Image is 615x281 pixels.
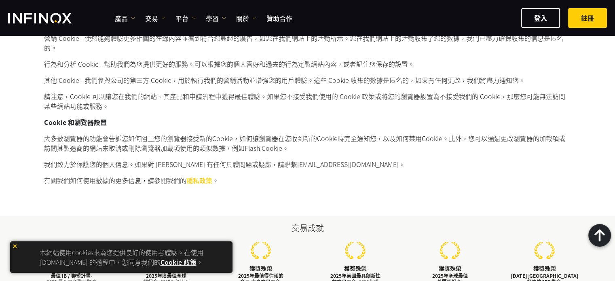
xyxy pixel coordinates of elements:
[14,245,228,269] p: 本網站使用cookies來為您提供良好的使用者體驗。在使用 [DOMAIN_NAME] 的過程中，您同意我們的 。
[297,159,399,169] a: [EMAIL_ADDRESS][DOMAIN_NAME]
[44,175,571,185] li: 有關我們如何使用數據的更多信息，請參閱我們的 。
[51,272,91,279] strong: 最佳 IB / 聯盟計畫
[44,59,571,69] li: 行為和分析 Cookie - 幫助我們為您提供更好的服務。可以根據您的個人喜好和過去的行為定製網站內容，或者記住您保存的設置。
[146,272,186,279] strong: 2025年度最佳全球
[44,117,571,127] p: Cookie 和瀏覽器設置
[236,13,256,23] a: 關於
[44,33,571,53] li: 營銷 Cookie - 使您能夠體驗更多相關的在線內容並看到符合您興趣的廣告，如您在我們網站上的活動所示。您在我們網站上的活動收集了您的數據，我們已盡力確保收集的信息是匿名的。
[8,13,91,23] a: INFINOX Logo
[175,13,196,23] a: 平台
[161,257,197,267] a: Cookie 政策
[44,75,571,85] li: 其他 Cookie - 我們參與公司的第三方 Cookie，用於執行我們的營銷活動並增強您的用戶體驗。這些 Cookie 收集的數據是匿名的，如果有任何更改，我們將盡力通知您。
[25,222,591,234] h2: 交易成就
[533,264,556,272] strong: 獲獎殊榮
[44,133,571,153] li: 大多數瀏覽器的功能會告訴您如何阻止您的瀏覽器接受新的Cookie，如何讓瀏覽器在您收到新的Cookie時完全通知您，以及如何禁用Cookie。此外，您可以通過更改瀏覽器的加載項或訪問其製造商的網...
[344,264,367,272] strong: 獲獎殊榮
[238,272,283,279] strong: 2025年最值得信賴的
[12,243,18,249] img: yellow close icon
[439,264,461,272] strong: 獲獎殊榮
[145,13,165,23] a: 交易
[568,8,607,28] a: 註冊
[44,91,571,111] li: 請注意，Cookie 可以讓您在我們的網站、其產品和申請流程中獲得最佳體驗。如果您不接受我們使用的 Cookie 政策或將您的瀏覽器設置為不接受我們的 Cookie，那麼您可能無法訪問某些網站功...
[510,272,578,279] strong: [DATE][GEOGRAPHIC_DATA]
[206,13,226,23] a: 學習
[115,13,135,23] a: 產品
[249,264,272,272] strong: 獲獎殊榮
[521,8,560,28] a: 登入
[44,159,571,169] li: 我們致力於保護您的個人信息。如果對 [PERSON_NAME] 有任何具體問題或疑慮，請聯繫 。
[266,13,292,23] a: 贊助合作
[186,175,212,185] a: 隱私政策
